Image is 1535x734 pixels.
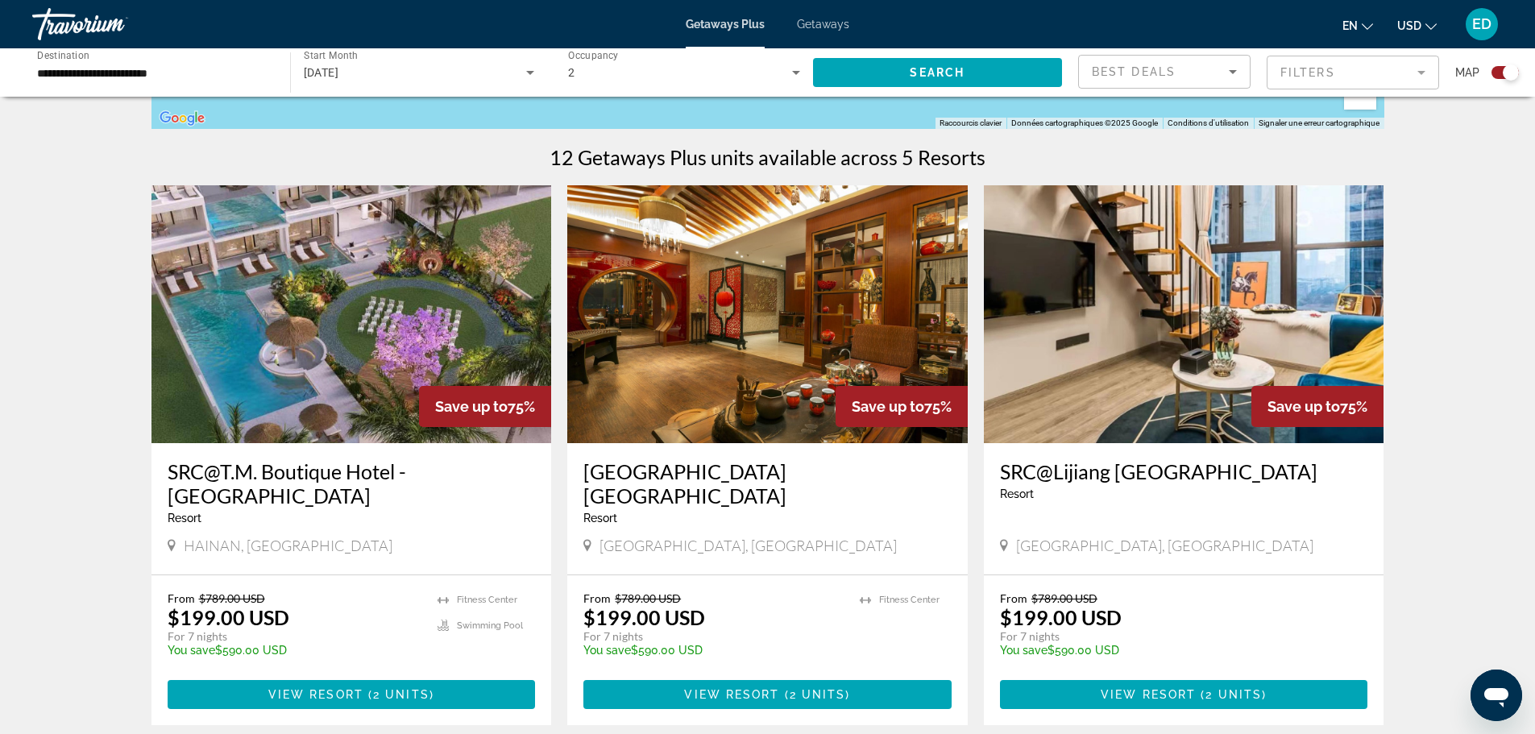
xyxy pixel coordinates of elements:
[813,58,1063,87] button: Search
[168,591,195,605] span: From
[1259,118,1379,127] a: Signaler une erreur cartographique
[583,629,844,644] p: For 7 nights
[879,595,940,605] span: Fitness Center
[583,680,952,709] button: View Resort(2 units)
[1000,459,1368,483] a: SRC@Lijiang [GEOGRAPHIC_DATA]
[568,66,575,79] span: 2
[435,398,508,415] span: Save up to
[583,605,705,629] p: $199.00 USD
[373,688,429,701] span: 2 units
[1267,398,1340,415] span: Save up to
[151,185,552,443] img: F445E01X.jpg
[567,185,968,443] img: DJ21O01X.jpg
[156,108,209,129] img: Google
[1471,670,1522,721] iframe: Bouton de lancement de la fenêtre de messagerie
[599,537,897,554] span: [GEOGRAPHIC_DATA], [GEOGRAPHIC_DATA]
[268,688,363,701] span: View Resort
[168,605,289,629] p: $199.00 USD
[457,595,517,605] span: Fitness Center
[583,591,611,605] span: From
[168,680,536,709] button: View Resort(2 units)
[1000,605,1122,629] p: $199.00 USD
[1342,14,1373,37] button: Change language
[1031,591,1097,605] span: $789.00 USD
[1205,688,1262,701] span: 2 units
[168,512,201,525] span: Resort
[168,644,422,657] p: $590.00 USD
[37,49,89,60] span: Destination
[1000,680,1368,709] button: View Resort(2 units)
[790,688,846,701] span: 2 units
[1267,55,1439,90] button: Filter
[780,688,851,701] span: ( )
[583,644,631,657] span: You save
[1092,65,1176,78] span: Best Deals
[1101,688,1196,701] span: View Resort
[615,591,681,605] span: $789.00 USD
[583,512,617,525] span: Resort
[1251,386,1384,427] div: 75%
[1168,118,1249,127] a: Conditions d'utilisation (s'ouvre dans un nouvel onglet)
[168,644,215,657] span: You save
[797,18,849,31] a: Getaways
[1397,14,1437,37] button: Change currency
[1342,19,1358,32] span: en
[304,66,339,79] span: [DATE]
[684,688,779,701] span: View Resort
[168,629,422,644] p: For 7 nights
[1472,16,1491,32] span: ED
[1461,7,1503,41] button: User Menu
[1000,644,1048,657] span: You save
[568,50,619,61] span: Occupancy
[32,3,193,45] a: Travorium
[910,66,965,79] span: Search
[1196,688,1267,701] span: ( )
[583,459,952,508] a: [GEOGRAPHIC_DATA] [GEOGRAPHIC_DATA]
[363,688,434,701] span: ( )
[550,145,985,169] h1: 12 Getaways Plus units available across 5 Resorts
[1000,487,1034,500] span: Resort
[184,537,392,554] span: HAINAN, [GEOGRAPHIC_DATA]
[852,398,924,415] span: Save up to
[1011,118,1158,127] span: Données cartographiques ©2025 Google
[457,620,523,631] span: Swimming Pool
[940,118,1002,129] button: Raccourcis clavier
[168,459,536,508] a: SRC@T.M. Boutique Hotel - [GEOGRAPHIC_DATA]
[583,644,844,657] p: $590.00 USD
[199,591,265,605] span: $789.00 USD
[1000,644,1352,657] p: $590.00 USD
[1000,591,1027,605] span: From
[1016,537,1313,554] span: [GEOGRAPHIC_DATA], [GEOGRAPHIC_DATA]
[156,108,209,129] a: Ouvrir cette zone dans Google Maps (dans une nouvelle fenêtre)
[419,386,551,427] div: 75%
[1092,62,1237,81] mat-select: Sort by
[1455,61,1479,84] span: Map
[1000,629,1352,644] p: For 7 nights
[836,386,968,427] div: 75%
[1397,19,1421,32] span: USD
[984,185,1384,443] img: DY29I01X.jpg
[304,50,358,61] span: Start Month
[686,18,765,31] a: Getaways Plus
